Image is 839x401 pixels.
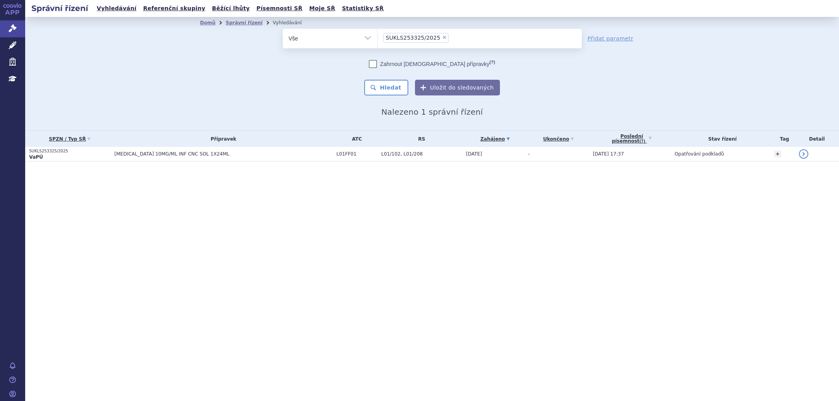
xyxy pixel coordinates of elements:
[364,80,409,95] button: Hledat
[795,131,839,147] th: Detail
[111,131,333,147] th: Přípravek
[671,131,770,147] th: Stav řízení
[640,139,645,144] abbr: (?)
[774,150,781,157] a: +
[114,151,311,157] span: [MEDICAL_DATA] 10MG/ML INF CNC SOL 1X24ML
[25,3,94,14] h2: Správní řízení
[770,131,795,147] th: Tag
[200,20,216,26] a: Domů
[29,148,111,154] p: SUKLS253325/2025
[381,151,462,157] span: L01/102, L01/208
[466,151,482,157] span: [DATE]
[675,151,724,157] span: Opatřování podkladů
[29,134,111,145] a: SPZN / Typ SŘ
[210,3,252,14] a: Běžící lhůty
[94,3,139,14] a: Vyhledávání
[489,60,495,65] abbr: (?)
[254,3,305,14] a: Písemnosti SŘ
[528,134,589,145] a: Ukončeno
[528,151,529,157] span: -
[332,131,377,147] th: ATC
[593,131,671,147] a: Poslednípísemnost(?)
[369,60,495,68] label: Zahrnout [DEMOGRAPHIC_DATA] přípravky
[141,3,208,14] a: Referenční skupiny
[442,35,447,40] span: ×
[336,151,377,157] span: L01FF01
[386,35,441,40] span: SUKLS253325/2025
[226,20,263,26] a: Správní řízení
[381,107,483,117] span: Nalezeno 1 správní řízení
[799,149,808,159] a: detail
[588,35,634,42] a: Přidat parametr
[273,17,312,29] li: Vyhledávání
[415,80,500,95] button: Uložit do sledovaných
[307,3,337,14] a: Moje SŘ
[451,33,455,42] input: SUKLS253325/2025
[466,134,524,145] a: Zahájeno
[339,3,386,14] a: Statistiky SŘ
[593,151,624,157] span: [DATE] 17:37
[377,131,462,147] th: RS
[29,154,43,160] strong: VaPÚ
